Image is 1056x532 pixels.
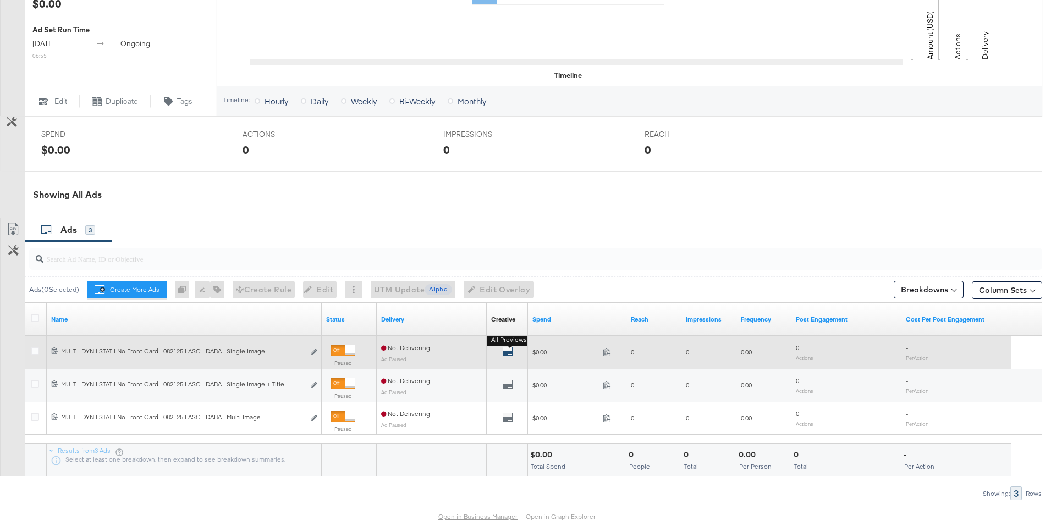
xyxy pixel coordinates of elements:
span: ACTIONS [243,129,325,140]
div: Ad Set Run Time [32,25,208,35]
span: $0.00 [532,414,598,422]
span: 0 [686,348,689,356]
sub: Ad Paused [381,422,406,428]
button: Create More Ads [87,281,167,298]
span: Tags [177,96,193,107]
a: Shows the creative associated with your ad. [491,315,515,324]
div: 0 [443,142,450,158]
span: [DATE] [32,38,55,48]
button: Edit [24,95,79,108]
span: 0 [796,343,799,352]
span: Total [684,462,698,470]
span: ongoing [120,38,150,48]
span: IMPRESSIONS [443,129,526,140]
a: The total amount spent to date. [532,315,622,324]
a: Open in Business Manager [438,512,518,521]
sub: Per Action [906,354,928,361]
div: $0.00 [41,142,70,158]
span: Edit [54,96,67,107]
a: The number of actions related to your Page's posts as a result of your ad. [796,315,897,324]
sub: Actions [796,354,813,361]
sub: Ad Paused [381,356,406,362]
span: - [906,343,908,352]
span: Daily [311,96,328,107]
label: Paused [331,359,355,367]
div: Timeline: [223,96,250,104]
span: Weekly [351,96,377,107]
span: - [906,376,908,385]
input: Search Ad Name, ID or Objective [43,243,949,265]
div: - [904,450,910,460]
span: Hourly [265,96,288,107]
button: Breakdowns [894,281,964,298]
a: The number of people your ad was served to. [631,315,677,324]
span: SPEND [41,129,124,140]
div: 0 [175,281,195,298]
span: 0 [631,348,634,356]
sub: 06:55 [32,52,47,59]
span: $0.00 [532,348,598,356]
div: Showing All Ads [33,189,1042,201]
div: 3 [1010,486,1022,500]
div: 0 [645,142,651,158]
sub: Per Action [906,420,928,427]
span: 0 [631,414,634,422]
span: 0 [631,381,634,389]
span: Monthly [458,96,486,107]
div: Ads ( 0 Selected) [29,285,79,295]
a: Shows the current state of your Ad. [326,315,372,324]
span: Total [794,462,808,470]
span: - [906,409,908,418]
div: Rows [1025,490,1042,497]
sub: Actions [796,387,813,394]
div: Showing: [982,490,1010,497]
button: Tags [151,95,206,108]
div: MULT | DYN | STAT | No Front Card | 082125 | ASC | DABA | Single Image + Title [61,380,305,389]
a: The number of times your ad was served. On mobile apps an ad is counted as served the first time ... [686,315,732,324]
span: Not Delivering [381,376,430,385]
button: Duplicate [79,95,151,108]
div: 0 [794,450,802,460]
span: Total Spend [531,462,565,470]
span: Per Action [904,462,934,470]
a: Open in Graph Explorer [526,512,596,521]
span: 0 [686,381,689,389]
div: Creative [491,315,515,324]
span: 0.00 [741,414,752,422]
span: Per Person [739,462,772,470]
sub: Per Action [906,387,928,394]
a: Ad Name. [51,315,317,324]
span: Ads [61,224,77,235]
a: The average number of times your ad was served to each person. [741,315,787,324]
span: 0.00 [741,348,752,356]
div: 3 [85,225,95,235]
div: MULT | DYN | STAT | No Front Card | 082125 | ASC | DABA | Multi Image [61,413,305,422]
a: Reflects the ability of your Ad to achieve delivery. [381,315,482,324]
label: Paused [331,392,355,400]
sub: Ad Paused [381,389,406,395]
span: Bi-Weekly [399,96,435,107]
div: $0.00 [530,450,555,460]
div: MULT | DYN | STAT | No Front Card | 082125 | ASC | DABA | Single Image [61,347,305,356]
label: Paused [331,425,355,433]
span: 0.00 [741,381,752,389]
span: REACH [645,129,727,140]
div: 0 [243,142,249,158]
div: 0 [684,450,692,460]
span: 0 [686,414,689,422]
span: 0 [796,409,799,418]
sub: Actions [796,420,813,427]
div: 0 [629,450,637,460]
span: Not Delivering [381,343,430,352]
span: Duplicate [106,96,138,107]
span: $0.00 [532,381,598,389]
span: Not Delivering [381,409,430,418]
div: 0.00 [739,450,759,460]
button: Column Sets [972,281,1042,299]
a: The average cost per action related to your Page's posts as a result of your ad. [906,315,1007,324]
span: People [629,462,650,470]
span: 0 [796,376,799,385]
